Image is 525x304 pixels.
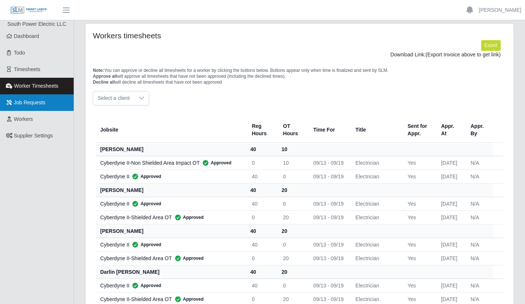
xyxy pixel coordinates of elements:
th: 20 [277,265,307,279]
span: Approved [129,173,161,180]
td: N/A [465,238,493,251]
th: Jobsite [96,117,246,143]
td: 0 [277,279,307,292]
span: Select a client [93,91,134,105]
td: 09/13 - 09/19 [307,170,350,183]
span: Approved [129,200,161,207]
th: 20 [277,224,307,238]
div: Download Link: [98,51,501,59]
th: 40 [246,224,277,238]
td: 40 [246,170,277,183]
span: Approved [129,282,161,289]
td: [DATE] [435,170,465,183]
span: South Power Electric LLC [7,21,66,27]
th: [PERSON_NAME] [96,224,246,238]
div: Cyberdyne II-Non Shielded Area Impact OT [100,159,240,167]
td: Yes [402,238,435,251]
td: 09/13 - 09/19 [307,210,350,224]
th: Appr. By [465,117,493,143]
td: 0 [246,156,277,170]
p: You can approve or decline all timesheets for a worker by clicking the buttons below. Buttons app... [93,67,506,85]
td: [DATE] [435,251,465,265]
td: N/A [465,197,493,210]
td: 09/13 - 09/19 [307,156,350,170]
span: Approve all [93,74,117,79]
button: Export [481,40,501,50]
th: OT Hours [277,117,307,143]
span: Approved [129,241,161,248]
div: Cyberdyne II [100,173,240,180]
td: 0 [277,197,307,210]
td: N/A [465,170,493,183]
td: 40 [246,197,277,210]
th: Reg Hours [246,117,277,143]
span: Timesheets [14,66,41,72]
td: Yes [402,156,435,170]
span: Approved [172,214,204,221]
td: Yes [402,197,435,210]
div: Cyberdyne II-Shielded Area OT [100,214,240,221]
td: [DATE] [435,210,465,224]
span: Workers [14,116,33,122]
td: 0 [277,238,307,251]
td: Yes [402,210,435,224]
div: Cyberdyne II-Shielded Area OT [100,255,240,262]
a: [PERSON_NAME] [479,6,521,14]
span: Todo [14,50,25,56]
th: [PERSON_NAME] [96,142,246,156]
td: Yes [402,251,435,265]
h4: Workers timesheets [93,31,259,40]
th: Sent for Appr. [402,117,435,143]
td: 09/13 - 09/19 [307,279,350,292]
td: Yes [402,279,435,292]
th: 40 [246,183,277,197]
td: Electrician [350,170,402,183]
span: Job Requests [14,99,46,105]
td: 40 [246,279,277,292]
th: Title [350,117,402,143]
th: 10 [277,142,307,156]
td: Yes [402,170,435,183]
td: [DATE] [435,279,465,292]
span: Dashboard [14,33,39,39]
td: N/A [465,210,493,224]
td: 09/13 - 09/19 [307,197,350,210]
div: Cyberdyne II [100,241,240,248]
td: 0 [246,251,277,265]
td: Electrician [350,156,402,170]
td: 10 [277,156,307,170]
td: 40 [246,238,277,251]
span: Decline all [93,80,115,85]
td: 0 [246,210,277,224]
div: Cyberdyne II [100,200,240,207]
div: Cyberdyne II [100,282,240,289]
th: 40 [246,265,277,279]
span: Worker Timesheets [14,83,58,89]
th: 20 [277,183,307,197]
td: [DATE] [435,156,465,170]
td: [DATE] [435,238,465,251]
div: Cyberdyne II-Shielded Area OT [100,296,240,303]
td: Electrician [350,251,402,265]
span: Approved [172,255,204,262]
th: Time For [307,117,350,143]
td: 09/13 - 09/19 [307,251,350,265]
span: (Export Invoice above to get link) [426,52,501,57]
img: SLM Logo [10,6,47,14]
td: 09/13 - 09/19 [307,238,350,251]
td: Electrician [350,279,402,292]
th: darlin [PERSON_NAME] [96,265,246,279]
th: Appr. At [435,117,465,143]
span: Supplier Settings [14,133,53,139]
td: Electrician [350,238,402,251]
td: N/A [465,279,493,292]
td: N/A [465,251,493,265]
span: Approved [200,159,231,167]
td: N/A [465,156,493,170]
td: 20 [277,210,307,224]
td: Electrician [350,210,402,224]
td: [DATE] [435,197,465,210]
th: [PERSON_NAME] [96,183,246,197]
td: 0 [277,170,307,183]
span: Approved [172,296,204,303]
